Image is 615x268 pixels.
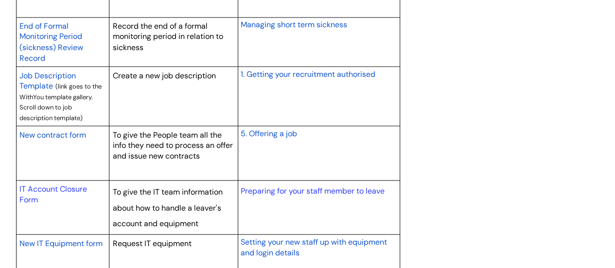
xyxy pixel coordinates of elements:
a: Preparing for your staff member to leave [240,185,384,196]
span: 5. Offering a job [240,128,297,138]
a: 1. Getting your recruitment authorised [240,68,375,79]
span: (link goes to the WithYou template gallery. Scroll down to job description template) [19,82,102,122]
a: New IT Equipment form [19,237,103,249]
a: New contract form [19,128,86,140]
span: Request IT equipment [113,238,192,248]
a: IT Account Closure Form [19,183,87,204]
span: End of Formal Monitoring Period (sickness) Review Record [19,21,83,63]
span: Record the end of a formal monitoring period in relation to sickness [113,21,223,52]
a: Job Description Template [19,69,76,91]
span: New IT Equipment form [19,238,103,248]
span: To give the People team all the info they need to process an offer and issue new contracts [113,129,233,161]
a: Setting your new staff up with equipment and login details [240,235,387,258]
a: 5. Offering a job [240,127,297,139]
a: End of Formal Monitoring Period (sickness) Review Record [19,20,83,63]
span: Create a new job description [113,70,216,80]
span: 1. Getting your recruitment authorised [240,69,375,79]
span: Setting your new staff up with equipment and login details [240,236,387,257]
a: Managing short term sickness [240,18,347,30]
span: New contract form [19,129,86,140]
span: Managing short term sickness [240,19,347,30]
span: To give the IT team information about how to handle a leaver's account and equipment [113,186,223,228]
span: Job Description Template [19,70,76,91]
